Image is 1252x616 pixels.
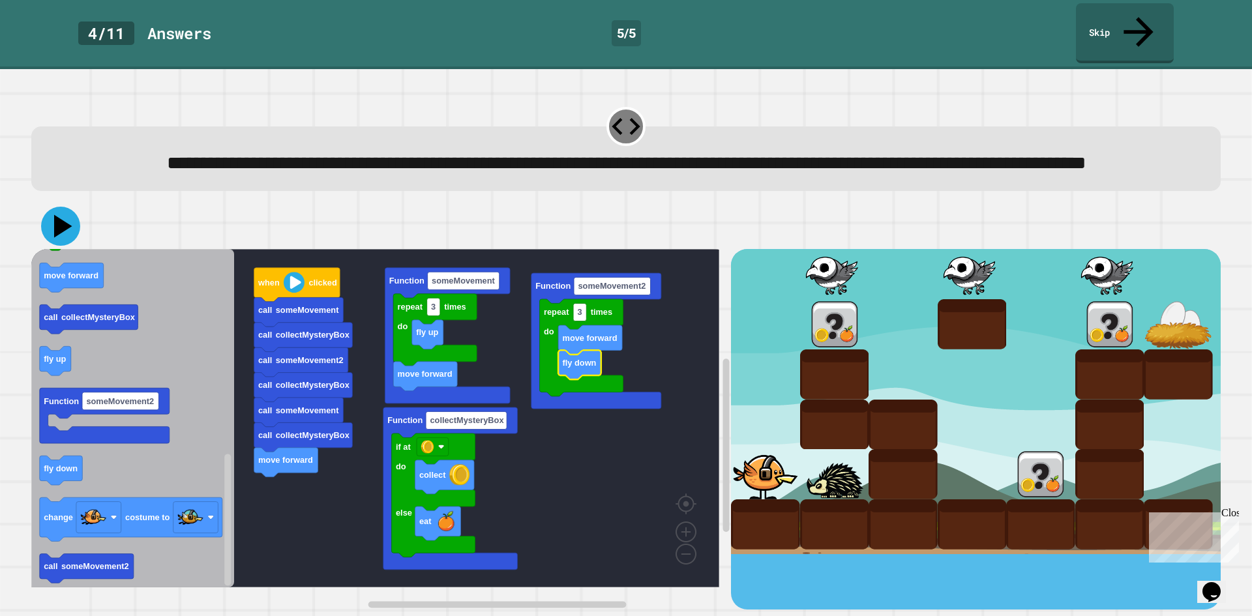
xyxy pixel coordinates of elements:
text: call [258,405,272,415]
text: call [44,312,57,322]
text: call [258,355,272,365]
text: if at [396,442,411,452]
text: repeat [398,302,423,312]
text: do [398,321,408,331]
text: costume to [125,513,170,523]
text: do [544,327,554,336]
text: call [258,330,272,340]
div: 5 / 5 [612,20,641,46]
text: call [44,562,57,572]
text: collectMysteryBox [276,381,350,390]
text: move forward [398,370,453,379]
a: Skip [1076,3,1174,63]
text: someMovement [276,305,339,315]
iframe: chat widget [1197,564,1239,603]
text: move forward [44,271,98,280]
text: call [258,430,272,440]
text: fly down [44,463,78,473]
div: Answer s [147,22,211,45]
iframe: chat widget [1144,507,1239,563]
text: 3 [431,302,436,312]
text: collectMysteryBox [276,330,350,340]
text: Function [44,396,79,406]
text: collectMysteryBox [430,416,504,426]
text: someMovement2 [86,396,154,406]
text: Function [535,282,571,291]
text: times [444,302,466,312]
div: Blockly Workspace [31,249,731,609]
text: eat [419,517,432,527]
text: move forward [258,456,313,465]
text: someMovement [276,405,339,415]
text: repeat [544,308,569,317]
div: Chat with us now!Close [5,5,90,83]
text: collectMysteryBox [276,430,350,440]
text: collect [419,470,446,480]
text: collectMysteryBox [61,312,136,322]
text: someMovement2 [276,355,344,365]
text: when [258,278,280,287]
text: fly down [563,358,597,368]
text: fly up [416,328,438,338]
text: fly up [44,354,66,364]
text: someMovement2 [578,282,646,291]
text: 3 [577,308,582,317]
text: someMovement [432,276,495,286]
text: call [258,381,272,390]
text: Function [387,416,423,426]
div: 4 / 11 [78,22,134,45]
text: times [591,308,612,317]
text: someMovement2 [61,562,129,572]
text: change [44,513,73,523]
text: clicked [308,278,336,287]
text: move forward [563,333,618,343]
text: call [258,305,272,315]
text: Function [389,276,425,286]
text: else [396,508,412,518]
text: do [396,462,406,471]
